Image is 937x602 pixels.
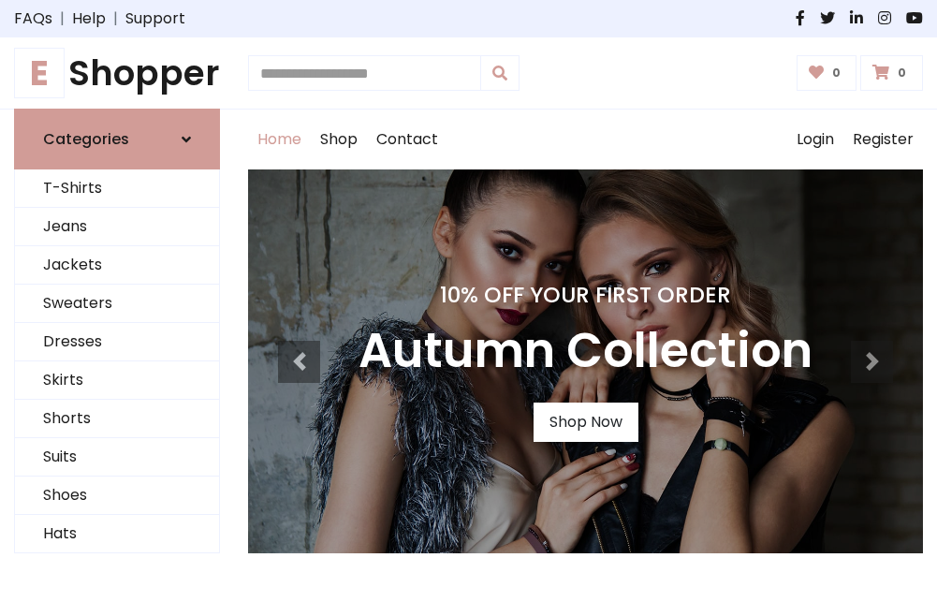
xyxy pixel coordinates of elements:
[15,438,219,477] a: Suits
[14,52,220,94] h1: Shopper
[248,110,311,169] a: Home
[367,110,447,169] a: Contact
[860,55,923,91] a: 0
[15,208,219,246] a: Jeans
[359,282,813,308] h4: 10% Off Your First Order
[827,65,845,81] span: 0
[14,7,52,30] a: FAQs
[15,246,219,285] a: Jackets
[72,7,106,30] a: Help
[534,403,638,442] a: Shop Now
[893,65,911,81] span: 0
[797,55,857,91] a: 0
[15,361,219,400] a: Skirts
[15,285,219,323] a: Sweaters
[15,400,219,438] a: Shorts
[15,515,219,553] a: Hats
[106,7,125,30] span: |
[52,7,72,30] span: |
[15,169,219,208] a: T-Shirts
[311,110,367,169] a: Shop
[14,48,65,98] span: E
[15,477,219,515] a: Shoes
[43,130,129,148] h6: Categories
[787,110,843,169] a: Login
[15,323,219,361] a: Dresses
[14,52,220,94] a: EShopper
[359,323,813,380] h3: Autumn Collection
[843,110,923,169] a: Register
[14,109,220,169] a: Categories
[125,7,185,30] a: Support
